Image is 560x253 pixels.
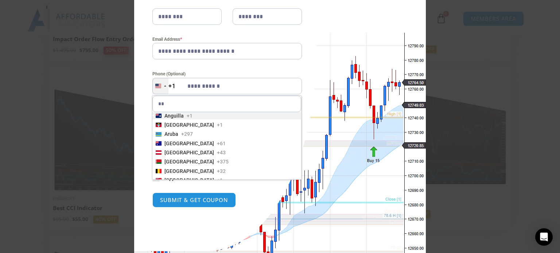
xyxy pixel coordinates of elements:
span: Anguilla [164,112,184,119]
span: [GEOGRAPHIC_DATA] [164,177,214,184]
button: Selected country [152,78,176,94]
span: +297 [181,130,193,138]
span: [GEOGRAPHIC_DATA] [164,121,214,129]
span: [GEOGRAPHIC_DATA] [164,158,214,165]
span: [GEOGRAPHIC_DATA] [164,167,214,175]
span: +43 [217,149,226,156]
div: +1 [168,82,176,91]
span: [GEOGRAPHIC_DATA] [164,149,214,156]
ul: List of countries [152,112,301,179]
label: Email Address [152,36,302,43]
span: [GEOGRAPHIC_DATA] [164,140,214,147]
span: +1 [217,121,223,129]
span: +375 [217,158,229,165]
span: Aruba [164,130,178,138]
span: +1 [217,177,223,184]
input: Search [152,96,301,112]
label: Phone (Optional) [152,70,302,78]
span: +1 [187,112,192,119]
span: +61 [217,140,226,147]
span: +32 [217,167,226,175]
button: SUBMIT & GET COUPON [152,193,236,207]
div: Open Intercom Messenger [535,228,553,246]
